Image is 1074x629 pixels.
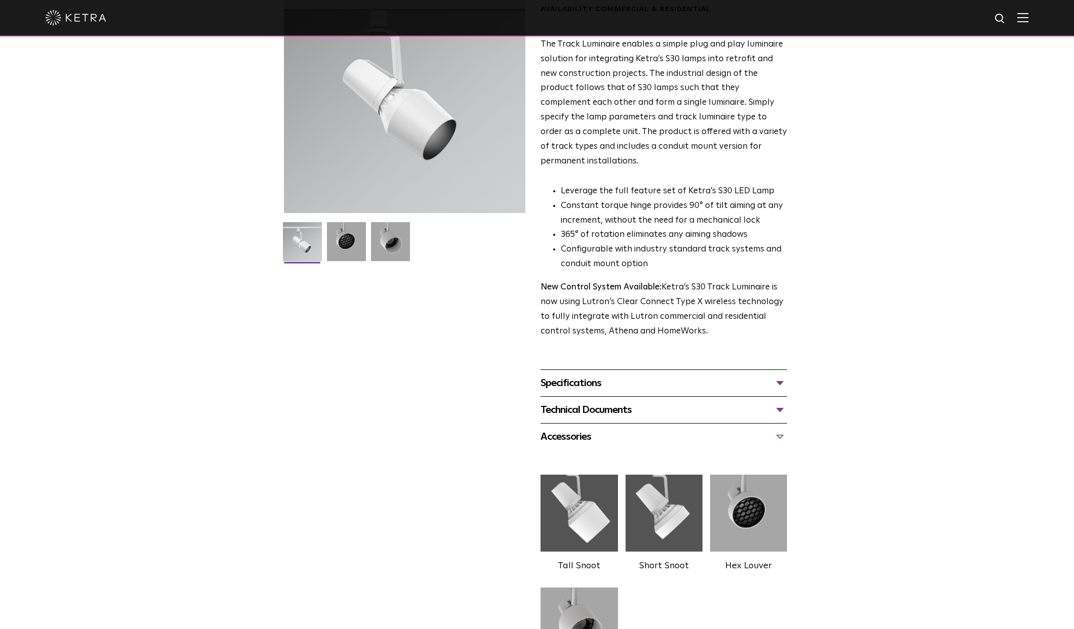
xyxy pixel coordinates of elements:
[283,222,322,269] img: S30-Track-Luminaire-2021-Web-Square
[725,561,772,570] label: Hex Louver
[541,280,787,339] p: Ketra’s S30 Track Luminaire is now using Lutron’s Clear Connect Type X wireless technology to ful...
[639,561,689,570] label: Short Snoot
[561,228,787,242] li: 365° of rotation eliminates any aiming shadows
[558,561,600,570] label: Tall Snoot
[541,429,787,445] div: Accessories
[541,470,617,556] img: 561d9251a6fee2cab6f1
[541,402,787,418] div: Technical Documents
[561,184,787,199] li: Leverage the full feature set of Ketra’s S30 LED Lamp
[541,283,662,291] strong: New Control System Available:
[541,375,787,391] div: Specifications
[327,222,366,269] img: 3b1b0dc7630e9da69e6b
[710,470,787,556] img: 3b1b0dc7630e9da69e6b
[46,10,106,25] img: ketra-logo-2019-white
[1017,13,1028,22] img: Hamburger%20Nav.svg
[561,199,787,228] li: Constant torque hinge provides 90° of tilt aiming at any increment, without the need for a mechan...
[994,13,1007,25] img: search icon
[626,470,703,556] img: 28b6e8ee7e7e92b03ac7
[561,242,787,272] li: Configurable with industry standard track systems and conduit mount option
[541,40,787,165] span: The Track Luminaire enables a simple plug and play luminaire solution for integrating Ketra’s S30...
[371,222,410,269] img: 9e3d97bd0cf938513d6e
